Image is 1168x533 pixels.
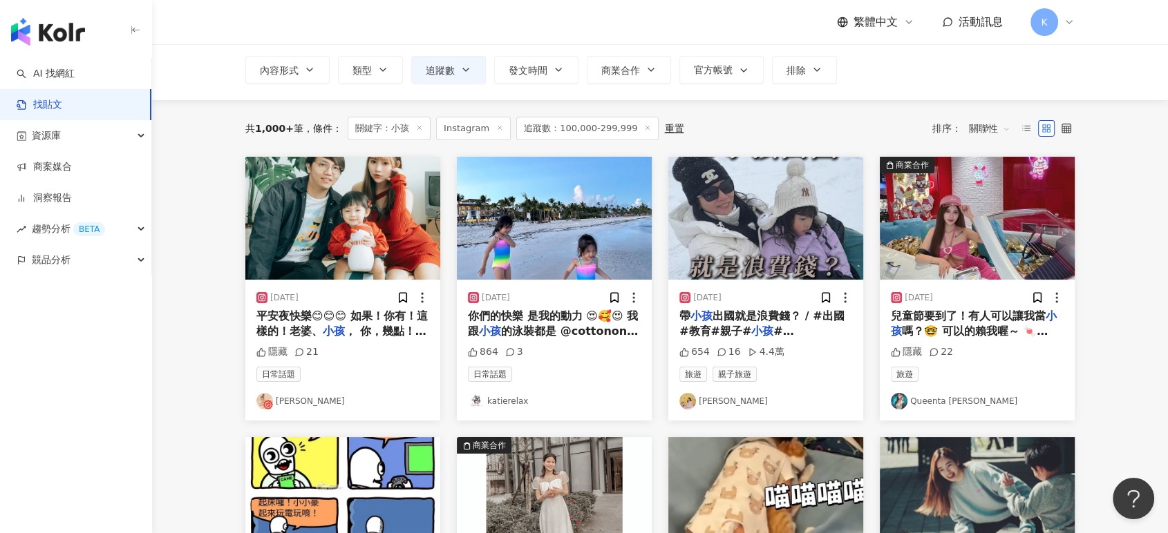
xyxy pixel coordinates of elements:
span: 繁體中文 [854,14,898,30]
button: 內容形式 [245,56,330,84]
mark: 小孩 [323,324,345,338]
span: 排除 [786,65,806,76]
span: 競品分析 [32,244,70,275]
span: 旅遊 [891,367,919,382]
a: searchAI 找網紅 [17,67,75,81]
span: Instagram [436,117,511,140]
div: 隱藏 [256,345,288,359]
button: 排除 [772,56,837,84]
span: 關聯性 [969,117,1010,139]
span: 追蹤數：100,000-299,999 [516,117,659,140]
a: KOL Avatarkatierelax [468,393,641,409]
mark: 小孩 [690,309,713,322]
span: 追蹤數 [426,65,455,76]
span: K [1041,14,1047,30]
a: 商案媒合 [17,160,72,174]
span: 1,000+ [255,123,294,134]
span: 帶 [679,309,690,322]
mark: 小孩 [751,324,773,338]
img: post-image [245,157,440,280]
iframe: Help Scout Beacon - Open [1113,478,1154,519]
a: KOL Avatar[PERSON_NAME] [679,393,852,409]
div: 排序： [932,117,1018,139]
div: 654 [679,345,710,359]
a: KOL Avatar[PERSON_NAME] [256,393,429,409]
div: 商業合作 [473,438,506,452]
img: post-image [457,157,652,280]
div: 3 [505,345,523,359]
button: 發文時間 [494,56,578,84]
div: [DATE] [693,292,722,304]
a: 找貼文 [17,98,62,112]
div: 16 [717,345,741,359]
div: BETA [73,222,105,236]
span: 類型 [352,65,372,76]
span: 活動訊息 [959,15,1003,28]
img: KOL Avatar [256,393,273,409]
span: 商業合作 [601,65,640,76]
span: 資源庫 [32,120,61,151]
span: 旅遊 [679,367,707,382]
span: 趨勢分析 [32,213,105,244]
img: logo [11,18,85,46]
div: 21 [294,345,319,359]
button: 官方帳號 [679,56,764,84]
a: KOL AvatarQueenta [PERSON_NAME] [891,393,1064,409]
span: 親子旅遊 [713,367,757,382]
span: rise [17,224,26,234]
button: 商業合作 [587,56,671,84]
div: 864 [468,345,498,359]
button: 追蹤數 [411,56,486,84]
a: 洞察報告 [17,191,72,205]
button: 商業合作 [880,157,1075,280]
div: 重置 [664,123,684,134]
span: 兒童節要到了！有人可以讓我當 [891,309,1046,322]
span: 官方帳號 [694,64,733,75]
img: post-image [668,157,863,280]
div: 4.4萬 [748,345,784,359]
div: [DATE] [270,292,299,304]
div: [DATE] [905,292,933,304]
img: KOL Avatar [679,393,696,409]
img: KOL Avatar [891,393,907,409]
span: 發文時間 [509,65,547,76]
span: 日常話題 [468,367,512,382]
span: 的泳裝都是 @cottonon 的 [468,324,638,353]
div: [DATE] [482,292,510,304]
span: 內容形式 [260,65,299,76]
span: 你們的快樂 是我的動力 😍🥰😍 我跟 [468,309,638,338]
img: KOL Avatar [468,393,484,409]
span: 日常話題 [256,367,301,382]
span: 關鍵字：小孩 [348,117,431,140]
div: 共 筆 [245,123,303,134]
span: 嗎？🤓 可以的賴我喔～ 🍬 Line ID👉🏻ruyii1221 [891,324,1048,353]
div: 22 [929,345,953,359]
span: 出國就是浪費錢？ / #出國#教育#親子# [679,309,844,338]
button: 類型 [338,56,403,84]
div: 隱藏 [891,345,922,359]
div: 商業合作 [896,158,929,172]
span: 條件 ： [303,123,342,134]
mark: 小孩 [479,324,501,338]
img: post-image [880,157,1075,280]
span: 平安夜快樂😊😊😊 如果！你有！這樣的！老婆、 [256,309,428,338]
